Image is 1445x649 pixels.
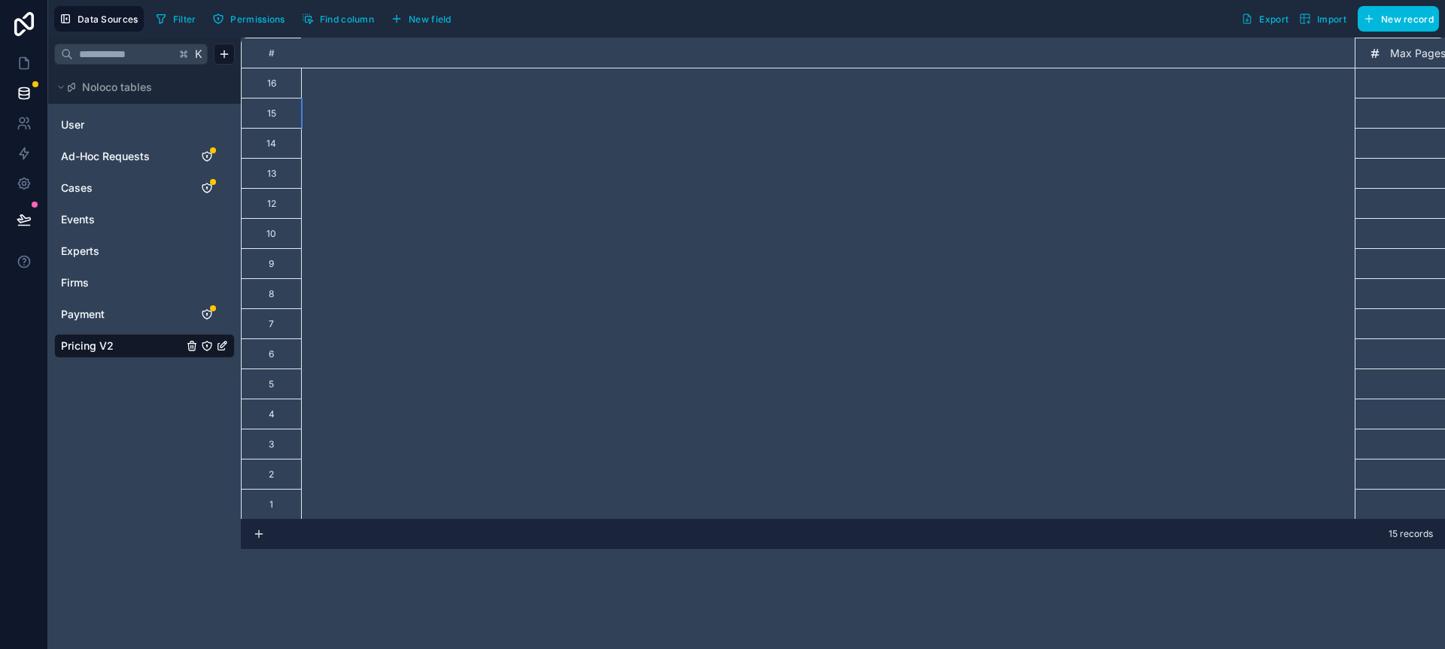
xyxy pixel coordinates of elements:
[207,8,290,30] button: Permissions
[61,117,84,132] span: User
[61,149,183,164] a: Ad-Hoc Requests
[61,307,105,322] span: Payment
[269,288,274,300] div: 8
[193,49,204,59] span: K
[269,378,274,390] div: 5
[150,8,202,30] button: Filter
[54,6,144,32] button: Data Sources
[173,14,196,25] span: Filter
[1259,14,1288,25] span: Export
[207,8,296,30] a: Permissions
[82,80,152,95] span: Noloco tables
[61,338,114,353] span: Pricing V2
[54,208,235,232] div: Events
[1236,6,1294,32] button: Export
[297,8,379,30] button: Find column
[1352,6,1439,32] a: New record
[61,117,183,132] a: User
[267,168,276,180] div: 13
[385,8,457,30] button: New field
[269,348,274,360] div: 6
[61,212,183,227] a: Events
[61,275,89,290] span: Firms
[267,77,276,89] div: 16
[61,244,183,259] a: Experts
[1358,6,1439,32] button: New record
[266,138,276,150] div: 14
[61,180,93,196] span: Cases
[54,144,235,168] div: Ad-Hoc Requests
[61,212,95,227] span: Events
[61,307,183,322] a: Payment
[1317,14,1346,25] span: Import
[54,271,235,295] div: Firms
[266,228,276,240] div: 10
[54,77,226,98] button: Noloco tables
[61,244,99,259] span: Experts
[54,239,235,263] div: Experts
[269,258,274,270] div: 9
[61,180,183,196] a: Cases
[1381,14,1434,25] span: New record
[54,113,235,137] div: User
[54,302,235,326] div: Payment
[230,14,284,25] span: Permissions
[61,275,183,290] a: Firms
[269,438,274,450] div: 3
[269,408,275,420] div: 4
[269,318,274,330] div: 7
[78,14,138,25] span: Data Sources
[1294,6,1352,32] button: Import
[54,176,235,200] div: Cases
[61,338,183,353] a: Pricing V2
[1389,528,1433,540] span: 15 records
[255,47,287,59] div: #
[54,334,235,358] div: Pricing V2
[61,149,150,164] span: Ad-Hoc Requests
[409,14,452,25] span: New field
[269,469,274,481] div: 2
[269,499,273,511] div: 1
[320,14,374,25] span: Find column
[267,108,276,120] div: 15
[267,198,276,210] div: 12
